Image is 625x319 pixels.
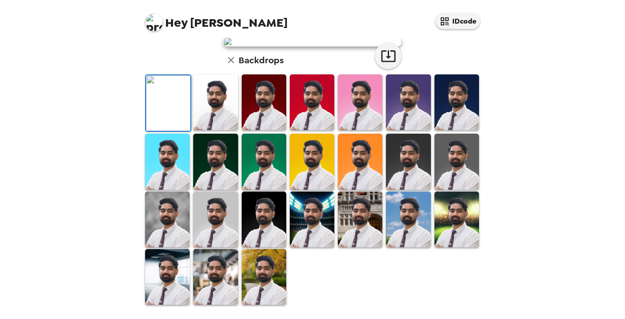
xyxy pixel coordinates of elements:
[165,15,187,31] span: Hey
[239,53,284,67] h6: Backdrops
[145,13,163,31] img: profile pic
[146,75,191,131] img: Original
[435,13,480,29] button: IDcode
[223,37,402,47] img: user
[145,9,288,29] span: [PERSON_NAME]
